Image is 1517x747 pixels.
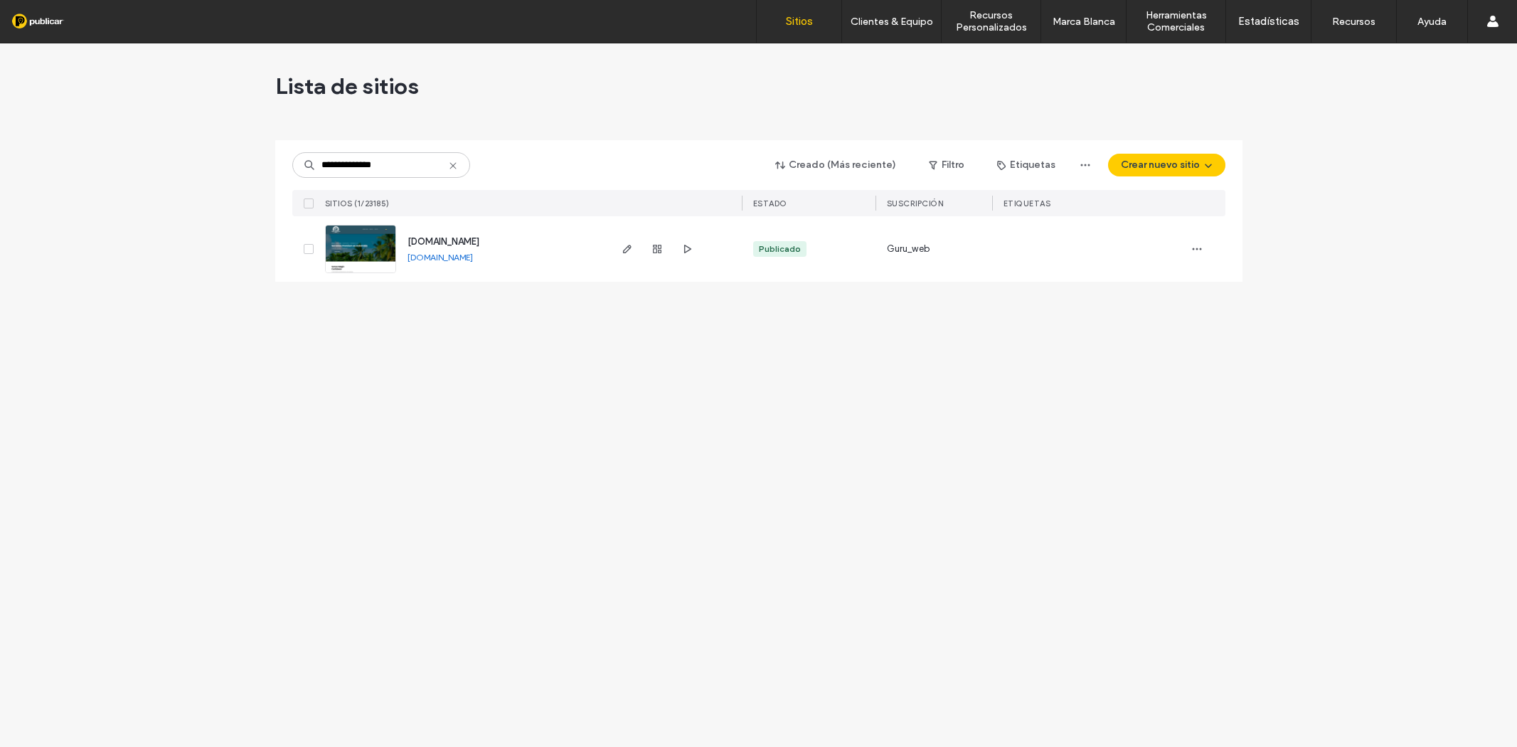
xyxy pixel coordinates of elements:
span: Suscripción [887,198,944,208]
label: Recursos [1332,16,1375,28]
span: Lista de sitios [275,72,419,100]
span: ETIQUETAS [1004,198,1051,208]
a: [DOMAIN_NAME] [408,236,479,247]
label: Herramientas Comerciales [1127,9,1225,33]
label: Estadísticas [1238,15,1299,28]
button: Crear nuevo sitio [1108,154,1225,176]
span: SITIOS (1/23185) [325,198,390,208]
button: Filtro [915,154,979,176]
button: Creado (Más reciente) [763,154,909,176]
button: Etiquetas [984,154,1068,176]
label: Sitios [786,15,813,28]
span: Guru_web [887,242,930,256]
div: Publicado [759,243,801,255]
label: Marca Blanca [1053,16,1115,28]
label: Ayuda [1417,16,1447,28]
label: Clientes & Equipo [851,16,933,28]
span: ESTADO [753,198,787,208]
label: Recursos Personalizados [942,9,1040,33]
a: [DOMAIN_NAME] [408,252,473,263]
